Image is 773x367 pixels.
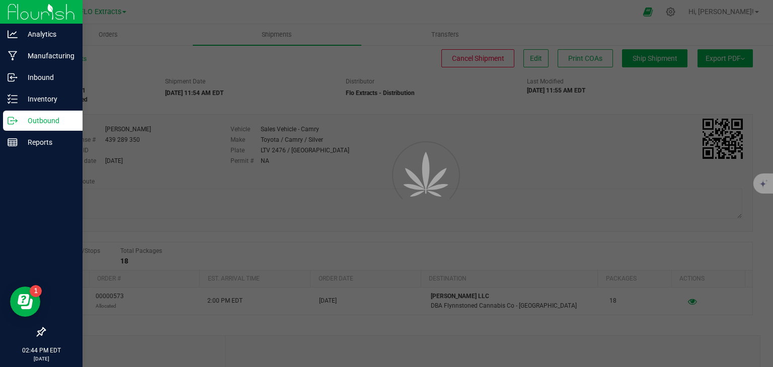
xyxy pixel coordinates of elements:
[10,287,40,317] iframe: Resource center
[5,346,78,355] p: 02:44 PM EDT
[8,72,18,82] inline-svg: Inbound
[18,28,78,40] p: Analytics
[8,29,18,39] inline-svg: Analytics
[8,51,18,61] inline-svg: Manufacturing
[18,115,78,127] p: Outbound
[5,355,78,362] p: [DATE]
[18,71,78,83] p: Inbound
[18,93,78,105] p: Inventory
[8,94,18,104] inline-svg: Inventory
[30,285,42,297] iframe: Resource center unread badge
[8,137,18,147] inline-svg: Reports
[18,50,78,62] p: Manufacturing
[8,116,18,126] inline-svg: Outbound
[18,136,78,148] p: Reports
